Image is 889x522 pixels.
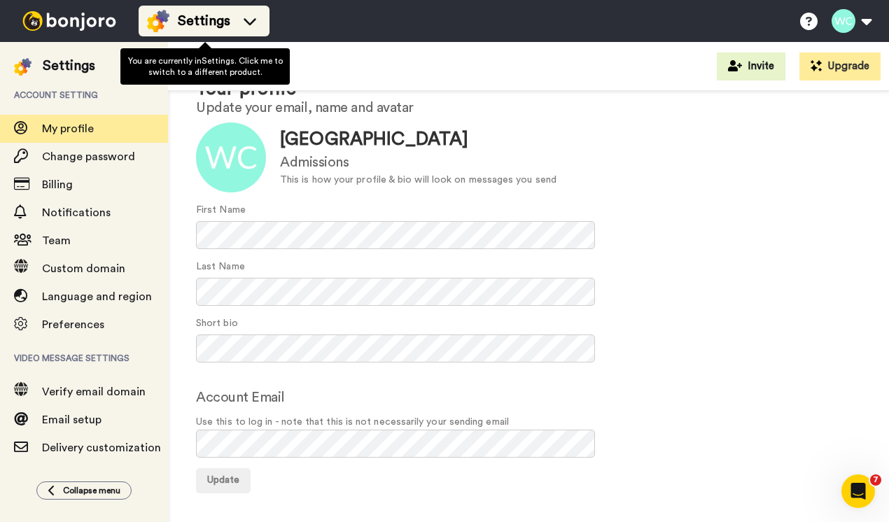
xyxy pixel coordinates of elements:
span: Notifications [42,207,111,218]
img: bj-logo-header-white.svg [17,11,122,31]
iframe: Intercom live chat [841,474,875,508]
span: 7 [870,474,881,486]
span: Language and region [42,291,152,302]
label: Last Name [196,260,245,274]
h2: Update your email, name and avatar [196,100,861,115]
div: Admissions [280,153,556,173]
div: Settings [43,56,95,76]
span: Billing [42,179,73,190]
div: This is how your profile & bio will look on messages you send [280,173,556,188]
label: Short bio [196,316,238,331]
button: Invite [717,52,785,80]
span: Team [42,235,71,246]
span: Change password [42,151,135,162]
img: settings-colored.svg [14,58,31,76]
div: [GEOGRAPHIC_DATA] [280,127,556,153]
label: Account Email [196,387,285,408]
span: Delivery customization [42,442,161,453]
span: Verify email domain [42,386,146,397]
span: Email setup [42,414,101,425]
button: Upgrade [799,52,881,80]
img: settings-colored.svg [147,10,169,32]
span: Settings [178,11,230,31]
button: Update [196,468,251,493]
button: Collapse menu [36,481,132,500]
span: My profile [42,123,94,134]
span: You are currently in Settings . Click me to switch to a different product. [128,57,283,76]
span: Use this to log in - note that this is not necessarily your sending email [196,415,861,430]
span: Update [207,475,239,485]
span: Custom domain [42,263,125,274]
span: Collapse menu [63,485,120,496]
label: First Name [196,203,246,218]
span: Preferences [42,319,104,330]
